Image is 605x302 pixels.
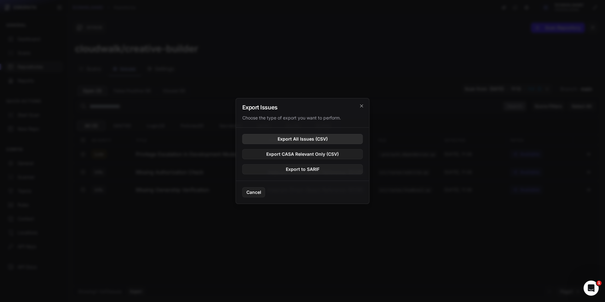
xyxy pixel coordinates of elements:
span: 1 [596,281,602,286]
iframe: Intercom live chat [584,281,599,296]
button: Export CASA Relevant Only (CSV) [242,149,363,159]
svg: cross 2, [359,103,364,108]
div: Choose the type of export you want to perform. [242,115,363,121]
button: Cancel [242,187,265,197]
button: Export to SARIF [242,164,363,174]
h2: Export Issues [242,105,363,110]
button: Export All Issues (CSV) [242,134,363,144]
